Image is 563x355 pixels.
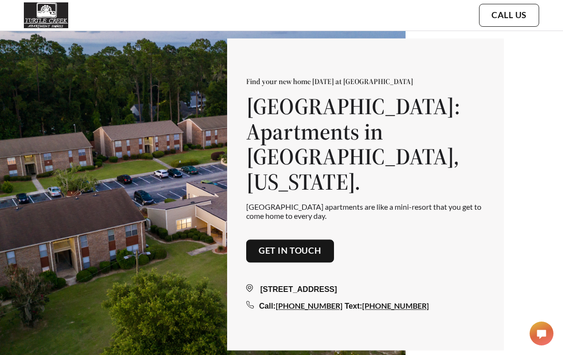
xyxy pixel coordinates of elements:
a: [PHONE_NUMBER] [276,301,343,310]
a: Get in touch [259,246,322,257]
span: Call: [259,302,276,310]
span: Text: [344,302,362,310]
h1: [GEOGRAPHIC_DATA]: Apartments in [GEOGRAPHIC_DATA], [US_STATE]. [246,94,485,194]
a: Call Us [491,10,527,21]
div: [STREET_ADDRESS] [246,284,485,295]
p: Find your new home [DATE] at [GEOGRAPHIC_DATA] [246,76,485,86]
button: Call Us [479,4,539,27]
a: [PHONE_NUMBER] [362,301,429,310]
img: turtle_creek_logo.png [24,2,68,28]
button: Get in touch [246,240,334,263]
p: [GEOGRAPHIC_DATA] apartments are like a mini-resort that you get to come home to every day. [246,202,485,220]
